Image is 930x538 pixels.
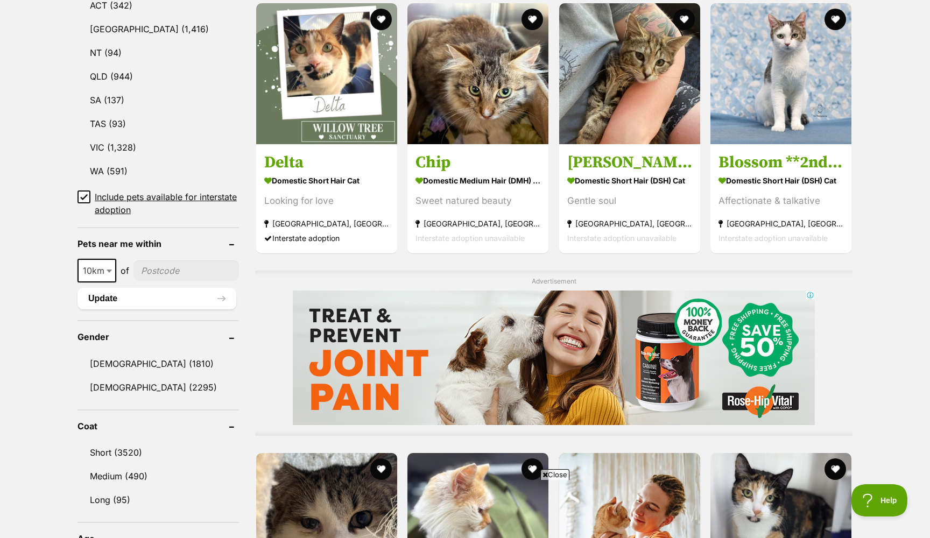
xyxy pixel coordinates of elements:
a: NT (94) [77,41,239,64]
button: favourite [522,458,544,480]
a: Medium (490) [77,465,239,487]
h3: Delta [264,152,389,173]
strong: Domestic Short Hair Cat [264,173,389,188]
strong: [GEOGRAPHIC_DATA], [GEOGRAPHIC_DATA] [264,216,389,231]
span: 10km [77,259,116,282]
header: Pets near me within [77,239,239,249]
button: favourite [825,458,846,480]
img: Blossom **2nd Chance Cat Rescue** - Domestic Short Hair (DSH) Cat [710,3,851,144]
img: Caitlyn **2nd Chance Cat Rescue** - Domestic Short Hair (DSH) Cat [559,3,700,144]
div: Interstate adoption [264,231,389,245]
span: Interstate adoption unavailable [718,233,828,243]
a: Include pets available for interstate adoption [77,190,239,216]
strong: [GEOGRAPHIC_DATA], [GEOGRAPHIC_DATA] [718,216,843,231]
button: favourite [522,9,544,30]
span: Include pets available for interstate adoption [95,190,239,216]
strong: [GEOGRAPHIC_DATA], [GEOGRAPHIC_DATA] [415,216,540,231]
a: VIC (1,328) [77,136,239,159]
a: QLD (944) [77,65,239,88]
div: Affectionate & talkative [718,194,843,208]
iframe: Advertisement [204,484,726,533]
span: Close [540,469,569,480]
strong: Domestic Short Hair (DSH) Cat [718,173,843,188]
header: Coat [77,421,239,431]
a: Blossom **2nd Chance Cat Rescue** Domestic Short Hair (DSH) Cat Affectionate & talkative [GEOGRAP... [710,144,851,253]
span: 10km [79,263,115,278]
a: WA (591) [77,160,239,182]
a: [PERSON_NAME] **2nd Chance Cat Rescue** Domestic Short Hair (DSH) Cat Gentle soul [GEOGRAPHIC_DAT... [559,144,700,253]
button: Update [77,288,236,309]
a: TAS (93) [77,112,239,135]
iframe: Advertisement [293,291,815,425]
a: Short (3520) [77,441,239,464]
header: Gender [77,332,239,342]
button: favourite [673,9,695,30]
a: [GEOGRAPHIC_DATA] (1,416) [77,18,239,40]
div: Gentle soul [567,194,692,208]
a: Long (95) [77,489,239,511]
div: Advertisement [255,271,852,436]
a: Chip Domestic Medium Hair (DMH) Cat Sweet natured beauty [GEOGRAPHIC_DATA], [GEOGRAPHIC_DATA] Int... [407,144,548,253]
button: favourite [825,9,846,30]
h3: Blossom **2nd Chance Cat Rescue** [718,152,843,173]
input: postcode [133,260,239,281]
iframe: Help Scout Beacon - Open [851,484,908,516]
span: of [121,264,129,277]
button: favourite [370,458,392,480]
img: Chip - Domestic Medium Hair (DMH) Cat [407,3,548,144]
h3: Chip [415,152,540,173]
img: Delta - Domestic Short Hair Cat [256,3,397,144]
span: Interstate adoption unavailable [567,233,677,243]
div: Looking for love [264,194,389,208]
button: favourite [370,9,392,30]
a: Delta Domestic Short Hair Cat Looking for love [GEOGRAPHIC_DATA], [GEOGRAPHIC_DATA] Interstate ad... [256,144,397,253]
strong: Domestic Short Hair (DSH) Cat [567,173,692,188]
a: [DEMOGRAPHIC_DATA] (1810) [77,352,239,375]
strong: [GEOGRAPHIC_DATA], [GEOGRAPHIC_DATA] [567,216,692,231]
a: [DEMOGRAPHIC_DATA] (2295) [77,376,239,399]
a: SA (137) [77,89,239,111]
strong: Domestic Medium Hair (DMH) Cat [415,173,540,188]
div: Sweet natured beauty [415,194,540,208]
span: Interstate adoption unavailable [415,233,525,243]
h3: [PERSON_NAME] **2nd Chance Cat Rescue** [567,152,692,173]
